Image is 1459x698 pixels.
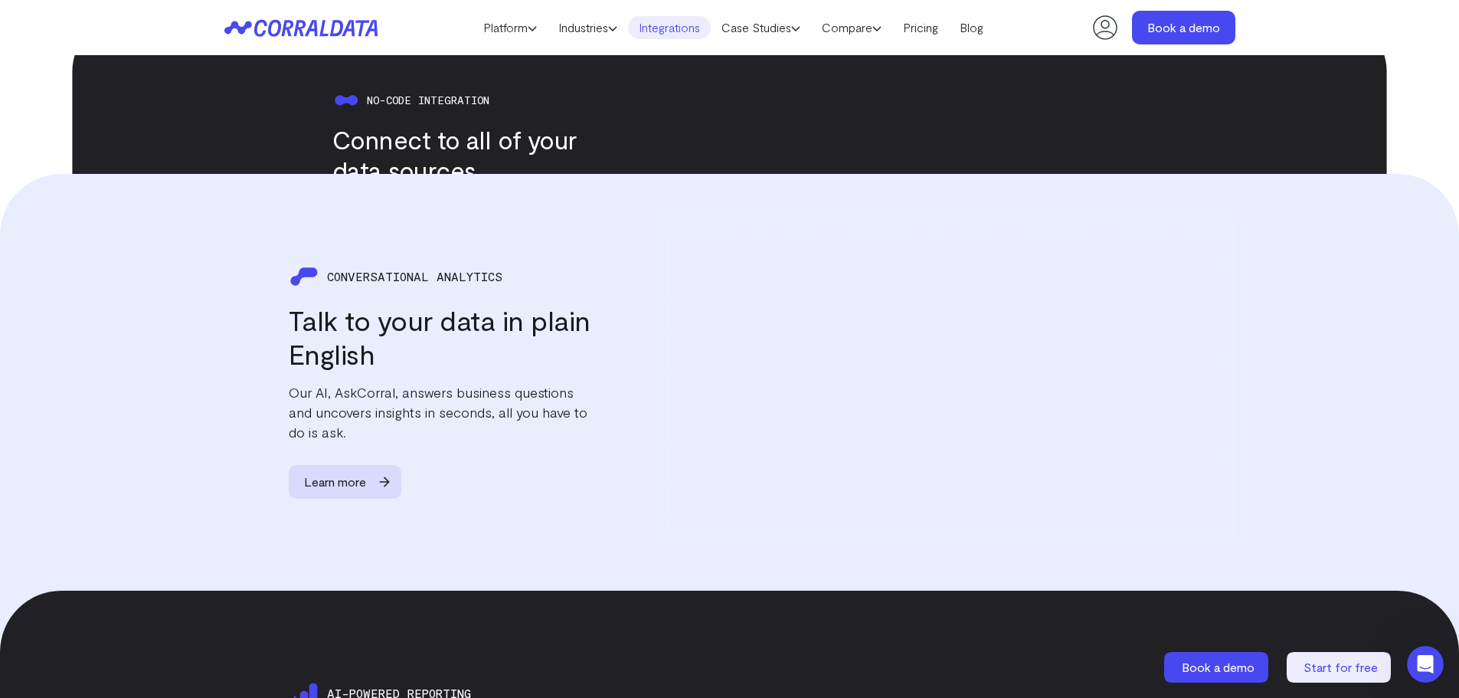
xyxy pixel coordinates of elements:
[1304,660,1378,674] span: Start for free
[811,16,892,39] a: Compare
[327,270,502,283] span: CONVERSATIONAL ANALYTICS
[892,16,949,39] a: Pricing
[1287,652,1394,683] a: Start for free
[949,16,994,39] a: Blog
[289,303,592,371] h3: Talk to your data in plain English
[1407,646,1444,683] iframe: Intercom live chat
[1182,660,1255,674] span: Book a demo
[289,382,592,442] p: Our AI, AskCorral, answers business questions and uncovers insights in seconds, all you have to d...
[1164,652,1271,683] a: Book a demo
[1132,11,1235,44] a: Book a demo
[711,16,811,39] a: Case Studies
[628,16,711,39] a: Integrations
[473,16,548,39] a: Platform
[289,465,415,499] a: Learn more
[367,93,489,105] span: No-code integration
[332,123,606,184] h3: Connect to all of your data sources
[548,16,628,39] a: Industries
[289,465,381,499] span: Learn more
